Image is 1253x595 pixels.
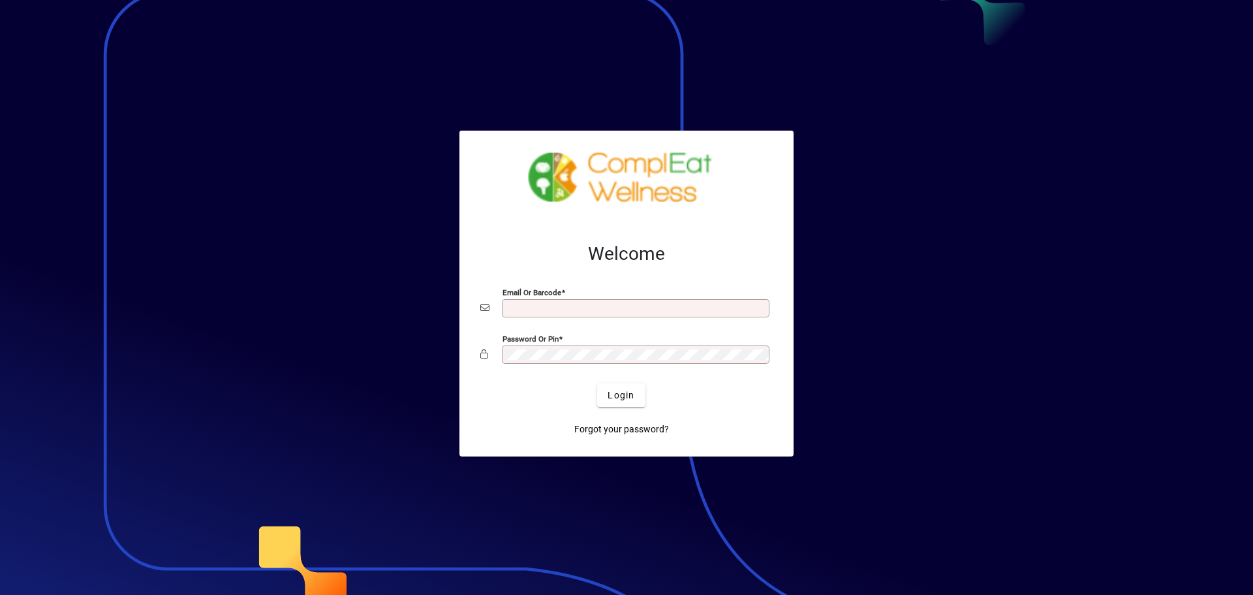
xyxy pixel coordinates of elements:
[597,383,645,407] button: Login
[503,288,561,297] mat-label: Email or Barcode
[608,389,634,402] span: Login
[574,423,669,436] span: Forgot your password?
[480,243,773,265] h2: Welcome
[503,334,559,344] mat-label: Password or Pin
[569,417,674,441] a: Forgot your password?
